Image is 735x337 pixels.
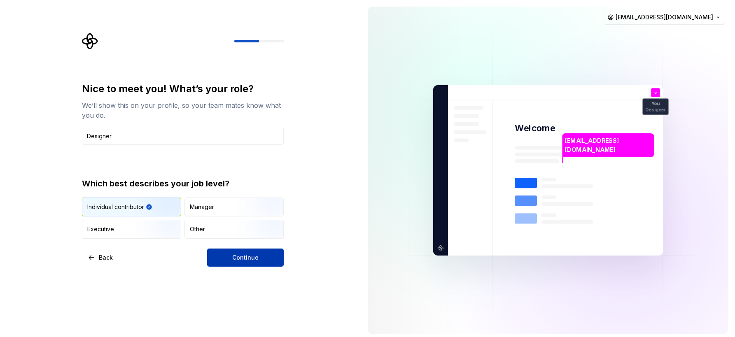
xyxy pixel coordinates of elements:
div: We’ll show this on your profile, so your team mates know what you do. [82,100,284,120]
button: [EMAIL_ADDRESS][DOMAIN_NAME] [604,10,725,25]
input: Job title [82,127,284,145]
span: Continue [232,253,259,262]
p: v [654,91,657,95]
div: Manager [190,203,214,211]
p: Welcome [515,122,555,134]
span: [EMAIL_ADDRESS][DOMAIN_NAME] [616,13,713,21]
button: Back [82,249,120,267]
svg: Supernova Logo [82,33,98,49]
div: Other [190,225,205,233]
div: Executive [87,225,114,233]
button: Continue [207,249,284,267]
span: Back [99,253,113,262]
p: You [651,102,660,106]
div: Which best describes your job level? [82,178,284,189]
p: Designer [645,107,665,112]
div: Individual contributor [87,203,144,211]
div: Nice to meet you! What’s your role? [82,82,284,95]
p: [EMAIL_ADDRESS][DOMAIN_NAME] [565,136,651,154]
